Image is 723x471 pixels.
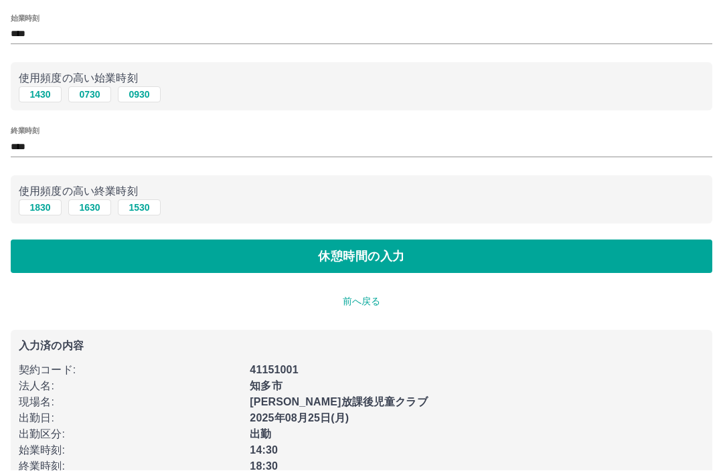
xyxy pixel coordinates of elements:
[250,429,271,440] b: 出勤
[68,87,111,103] button: 0730
[250,365,298,376] b: 41151001
[19,87,62,103] button: 1430
[11,295,712,309] p: 前へ戻る
[19,71,704,87] p: 使用頻度の高い始業時刻
[19,411,242,427] p: 出勤日 :
[250,413,349,424] b: 2025年08月25日(月)
[250,445,278,456] b: 14:30
[19,200,62,216] button: 1830
[19,395,242,411] p: 現場名 :
[19,363,242,379] p: 契約コード :
[118,200,161,216] button: 1530
[250,397,427,408] b: [PERSON_NAME]放課後児童クラブ
[11,126,39,136] label: 終業時刻
[19,341,704,352] p: 入力済の内容
[19,443,242,459] p: 始業時刻 :
[19,379,242,395] p: 法人名 :
[250,381,282,392] b: 知多市
[68,200,111,216] button: 1630
[19,427,242,443] p: 出勤区分 :
[11,240,712,274] button: 休憩時間の入力
[118,87,161,103] button: 0930
[11,13,39,23] label: 始業時刻
[19,184,704,200] p: 使用頻度の高い終業時刻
